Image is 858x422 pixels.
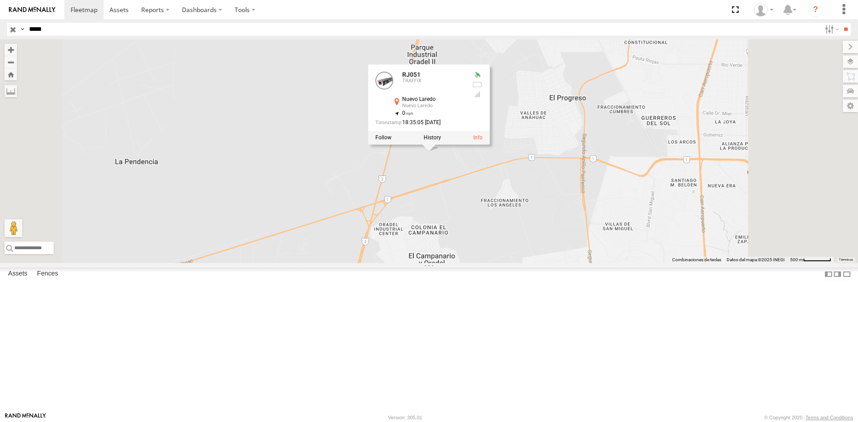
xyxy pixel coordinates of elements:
span: 0 [402,110,413,116]
button: Zoom in [4,44,17,56]
label: View Asset History [424,135,441,141]
a: Términos [839,258,853,262]
label: Fences [33,268,63,280]
a: Visit our Website [5,413,46,422]
label: Search Query [19,23,26,36]
div: No battery health information received from this device. [472,81,483,88]
span: 500 m [790,257,803,262]
div: Version: 305.01 [388,415,422,420]
label: Search Filter Options [821,23,841,36]
div: TRAFFIX [402,78,465,84]
span: Datos del mapa ©2025 INEGI [727,257,785,262]
label: Dock Summary Table to the Right [833,267,842,280]
label: Realtime tracking of Asset [375,135,391,141]
button: Zoom Home [4,68,17,80]
label: Hide Summary Table [842,267,851,280]
label: Assets [4,268,32,280]
button: Combinaciones de teclas [672,257,721,263]
label: Map Settings [843,100,858,112]
div: © Copyright 2025 - [764,415,853,420]
a: View Asset Details [375,71,393,89]
button: Zoom out [4,56,17,68]
div: Nuevo Laredo [402,96,465,102]
img: rand-logo.svg [9,7,55,13]
div: Nuevo Laredo [402,103,465,109]
div: Josue Jimenez [751,3,777,17]
button: Escala del mapa: 500 m por 59 píxeles [787,257,834,263]
label: Measure [4,85,17,97]
label: Dock Summary Table to the Left [824,267,833,280]
a: Terms and Conditions [806,415,853,420]
a: View Asset Details [473,135,483,141]
a: RJ051 [402,71,421,78]
div: Valid GPS Fix [472,71,483,79]
div: Last Event GSM Signal Strength [472,91,483,98]
div: Date/time of location update [375,120,465,125]
button: Arrastra al hombrecito al mapa para abrir Street View [4,219,22,237]
i: ? [808,3,823,17]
